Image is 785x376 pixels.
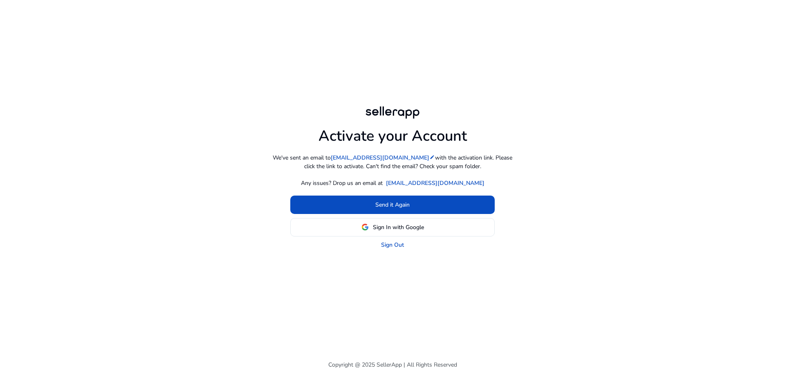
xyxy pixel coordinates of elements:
p: Any issues? Drop us an email at [301,179,383,187]
a: Sign Out [381,241,404,249]
button: Send it Again [290,196,495,214]
img: google-logo.svg [361,223,369,231]
h1: Activate your Account [318,121,467,145]
button: Sign In with Google [290,218,495,236]
span: Sign In with Google [373,223,424,232]
mat-icon: edit [429,154,435,160]
a: [EMAIL_ADDRESS][DOMAIN_NAME] [386,179,484,187]
a: [EMAIL_ADDRESS][DOMAIN_NAME] [331,153,435,162]
p: We've sent an email to with the activation link. Please click the link to activate. Can't find th... [270,153,515,171]
span: Send it Again [375,200,410,209]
